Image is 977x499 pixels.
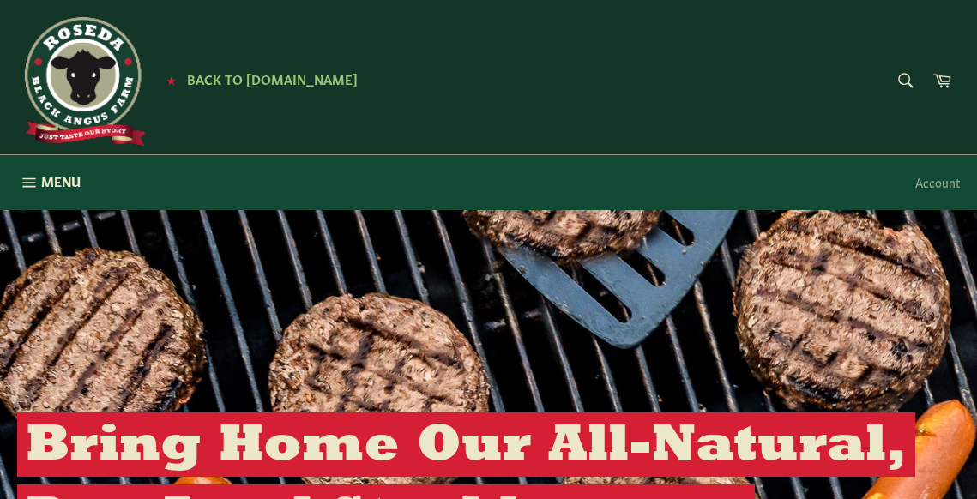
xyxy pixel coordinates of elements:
a: ★ Back to [DOMAIN_NAME] [158,73,358,87]
span: Menu [41,172,81,190]
a: Account [907,157,968,207]
span: ★ [166,73,176,87]
img: Roseda Beef [17,17,146,146]
span: Back to [DOMAIN_NAME] [187,69,358,87]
